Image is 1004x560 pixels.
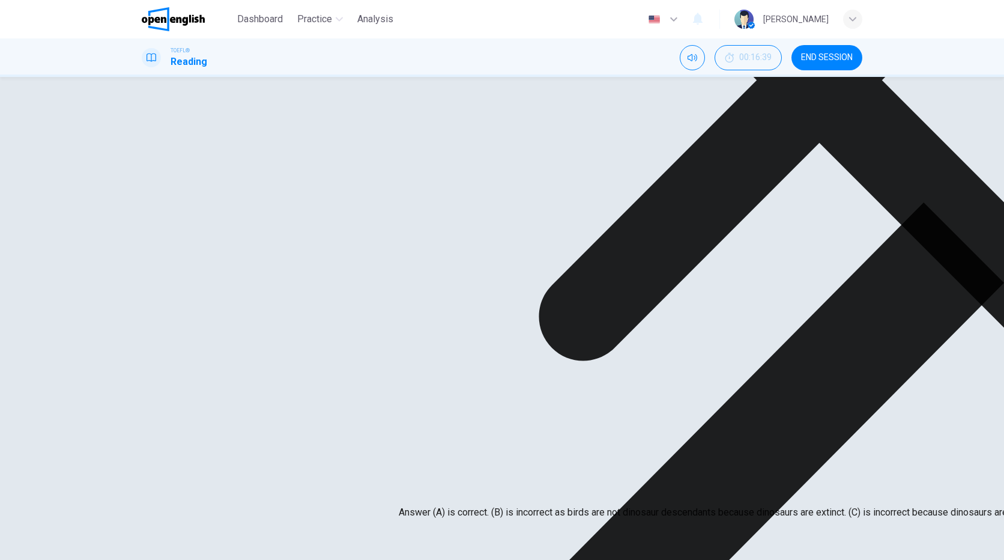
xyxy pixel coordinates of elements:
span: 00:16:39 [739,53,772,62]
img: OpenEnglish logo [142,7,205,31]
img: en [647,15,662,24]
span: Dashboard [237,12,283,26]
span: Practice [297,12,332,26]
div: Hide [715,45,782,70]
span: END SESSION [801,53,853,62]
div: [PERSON_NAME] [763,12,829,26]
span: TOEFL® [171,46,190,55]
div: Mute [680,45,705,70]
img: Profile picture [734,10,754,29]
h1: Reading [171,55,207,69]
span: Analysis [357,12,393,26]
